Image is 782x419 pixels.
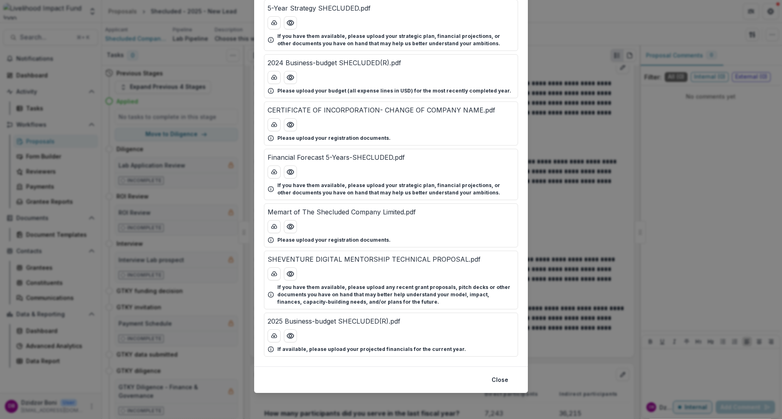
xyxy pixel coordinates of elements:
button: Preview Financial Forecast 5-Years-SHECLUDED.pdf [284,165,297,179]
p: If you have them available, please upload any recent grant proposals, pitch decks or other docume... [277,284,514,306]
button: Close [487,373,513,386]
button: Preview 2025 Business-budget SHECLUDED(R).pdf [284,329,297,342]
button: download-button [268,118,281,131]
button: download-button [268,71,281,84]
p: 2024 Business-budget SHECLUDED(R).pdf [268,58,401,68]
button: Preview SHEVENTURE DIGITAL MENTORSHIP TECHNICAL PROPOSAL.pdf [284,267,297,280]
p: If you have them available, please upload your strategic plan, financial projections, or other do... [277,182,514,196]
p: 2025 Business-budget SHECLUDED(R).pdf [268,316,400,326]
button: Preview 2024 Business-budget SHECLUDED(R).pdf [284,71,297,84]
button: Preview Memart of The Shecluded Company Limited.pdf [284,220,297,233]
button: download-button [268,165,281,179]
p: 5-Year Strategy SHECLUDED.pdf [268,3,371,13]
p: CERTIFICATE OF INCORPORATION- CHANGE OF COMPANY NAME.pdf [268,105,495,115]
p: Financial Forecast 5-Years-SHECLUDED.pdf [268,152,405,162]
button: download-button [268,329,281,342]
button: Preview 5-Year Strategy SHECLUDED.pdf [284,16,297,29]
p: Please upload your budget (all expense lines in USD) for the most recently completed year. [277,87,511,95]
button: download-button [268,220,281,233]
p: Please upload your registration documents. [277,135,391,142]
p: Please upload your registration documents. [277,236,391,244]
p: Memart of The Shecluded Company Limited.pdf [268,207,416,217]
p: If you have them available, please upload your strategic plan, financial projections, or other do... [277,33,514,47]
button: download-button [268,267,281,280]
p: SHEVENTURE DIGITAL MENTORSHIP TECHNICAL PROPOSAL.pdf [268,254,481,264]
p: If available, please upload your projected financials for the current year. [277,346,466,353]
button: download-button [268,16,281,29]
button: Preview CERTIFICATE OF INCORPORATION- CHANGE OF COMPANY NAME.pdf [284,118,297,131]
